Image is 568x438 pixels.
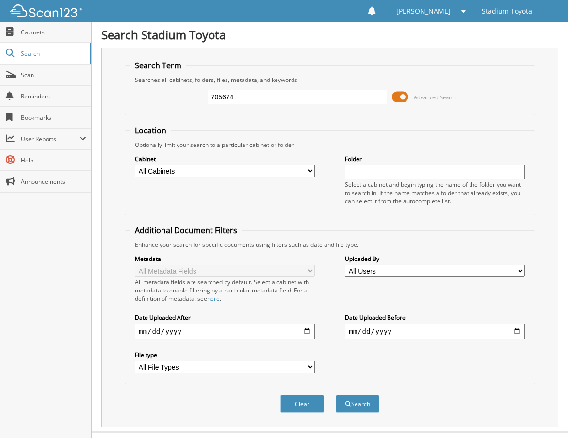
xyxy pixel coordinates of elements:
button: Clear [280,395,324,413]
span: Scan [21,71,86,79]
span: Advanced Search [414,94,457,101]
div: Optionally limit your search to a particular cabinet or folder [130,141,530,149]
a: here [207,294,220,303]
span: Help [21,156,86,164]
label: File type [135,351,315,359]
label: Uploaded By [345,255,525,263]
input: start [135,324,315,339]
span: Search [21,49,85,58]
legend: Location [130,125,171,136]
input: end [345,324,525,339]
span: Stadium Toyota [482,8,532,14]
span: Announcements [21,178,86,186]
div: Select a cabinet and begin typing the name of the folder you want to search in. If the name match... [345,180,525,205]
span: User Reports [21,135,80,143]
legend: Additional Document Filters [130,225,242,236]
label: Metadata [135,255,315,263]
h1: Search Stadium Toyota [101,27,558,43]
label: Date Uploaded After [135,313,315,322]
label: Date Uploaded Before [345,313,525,322]
div: All metadata fields are searched by default. Select a cabinet with metadata to enable filtering b... [135,278,315,303]
div: Searches all cabinets, folders, files, metadata, and keywords [130,76,530,84]
button: Search [336,395,379,413]
span: Reminders [21,92,86,100]
div: Enhance your search for specific documents using filters such as date and file type. [130,241,530,249]
label: Cabinet [135,155,315,163]
img: scan123-logo-white.svg [10,4,82,17]
span: Bookmarks [21,114,86,122]
legend: Search Term [130,60,186,71]
span: [PERSON_NAME] [396,8,451,14]
span: Cabinets [21,28,86,36]
iframe: Chat Widget [519,391,568,438]
label: Folder [345,155,525,163]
